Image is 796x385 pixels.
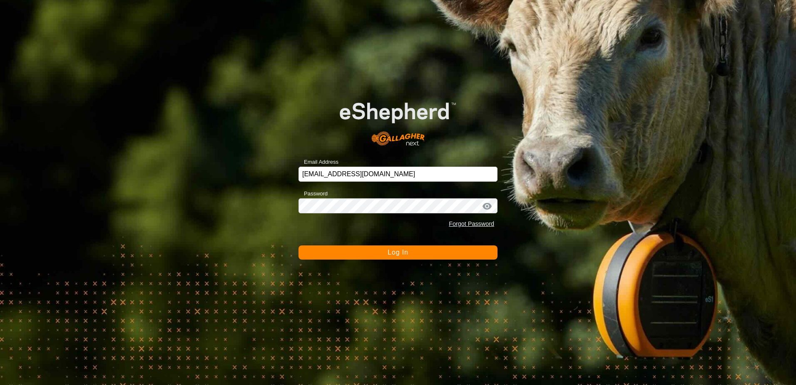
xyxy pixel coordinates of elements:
[449,220,494,227] a: Forgot Password
[318,86,478,154] img: E-shepherd Logo
[298,245,497,260] button: Log In
[298,158,338,166] label: Email Address
[298,167,497,182] input: Email Address
[298,190,328,198] label: Password
[388,249,408,256] span: Log In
